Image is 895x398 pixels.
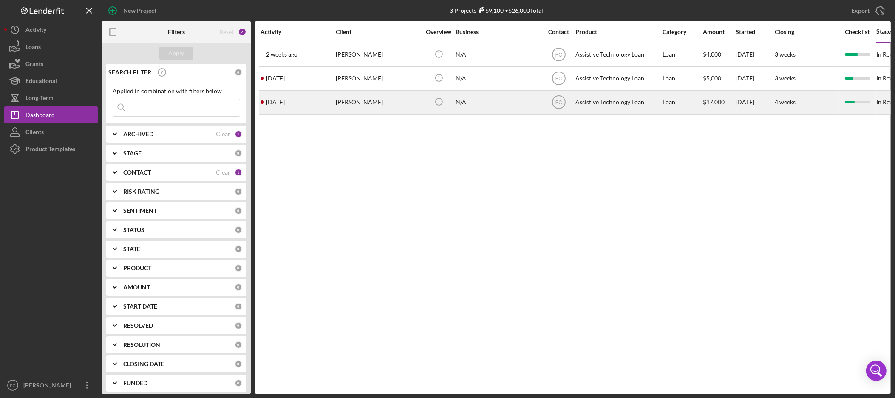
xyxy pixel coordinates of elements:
div: Activity [25,21,46,40]
b: SENTIMENT [123,207,157,214]
div: Grants [25,55,43,74]
div: 3 Projects • $26,000 Total [450,7,543,14]
b: RESOLVED [123,322,153,329]
b: RESOLUTION [123,341,160,348]
span: $5,000 [703,74,721,82]
button: Educational [4,72,98,89]
div: 1 [235,130,242,138]
div: [DATE] [736,43,774,66]
button: Dashboard [4,106,98,123]
button: Grants [4,55,98,72]
div: 0 [235,188,242,195]
text: FC [555,52,562,58]
b: PRODUCT [123,265,151,272]
div: Closing [775,29,838,35]
div: 0 [235,283,242,291]
div: Long-Term [25,89,54,109]
text: FC [10,383,16,388]
div: Amount [703,29,735,35]
div: Clear [216,131,230,137]
button: Activity [4,21,98,38]
div: Clear [216,169,230,176]
div: Client [336,29,421,35]
b: AMOUNT [123,284,150,291]
div: Started [736,29,774,35]
div: Loan [663,67,702,90]
div: New Project [123,2,156,19]
button: Clients [4,123,98,140]
div: 0 [235,149,242,157]
time: 2025-09-05 20:25 [266,51,297,58]
time: 2025-09-15 01:23 [266,99,285,106]
button: Long-Term [4,89,98,106]
div: Export [851,2,870,19]
b: START DATE [123,303,157,310]
time: 3 weeks [775,74,796,82]
div: Loan [663,43,702,66]
text: FC [555,76,562,82]
div: Applied in combination with filters below [113,88,240,94]
button: Apply [159,47,193,60]
div: [PERSON_NAME] [336,67,421,90]
b: SEARCH FILTER [108,69,151,76]
div: N/A [456,91,541,114]
b: RISK RATING [123,188,159,195]
div: Loans [25,38,41,57]
div: [PERSON_NAME] [336,91,421,114]
div: Assistive Technology Loan [575,91,660,114]
div: Open Intercom Messenger [866,361,887,381]
div: Educational [25,72,57,92]
time: 2025-09-10 01:35 [266,75,285,82]
div: 0 [235,322,242,329]
b: STATE [123,246,140,252]
time: 3 weeks [775,51,796,58]
div: [DATE] [736,67,774,90]
div: 0 [235,360,242,368]
div: 0 [235,341,242,349]
button: Product Templates [4,140,98,157]
div: Dashboard [25,106,55,126]
div: Loan [663,91,702,114]
button: FC[PERSON_NAME] [4,377,98,394]
b: CONTACT [123,169,151,176]
div: Product [575,29,660,35]
div: [DATE] [736,91,774,114]
button: Loans [4,38,98,55]
div: Assistive Technology Loan [575,67,660,90]
span: $17,000 [703,98,725,106]
div: Category [663,29,702,35]
div: Assistive Technology Loan [575,43,660,66]
div: N/A [456,43,541,66]
div: Apply [169,47,184,60]
span: $4,000 [703,51,721,58]
b: Filters [168,29,185,35]
div: 0 [235,207,242,215]
div: N/A [456,67,541,90]
div: Business [456,29,541,35]
div: 0 [235,303,242,310]
div: Contact [543,29,575,35]
b: STAGE [123,150,142,157]
div: Checklist [839,29,875,35]
b: ARCHIVED [123,131,153,137]
b: CLOSING DATE [123,361,164,367]
div: Overview [423,29,455,35]
div: 0 [235,379,242,387]
div: Product Templates [25,140,75,160]
div: 0 [235,245,242,253]
text: FC [555,100,562,106]
div: Reset [219,29,234,35]
div: Activity [261,29,335,35]
b: FUNDED [123,380,147,387]
time: 4 weeks [775,98,796,106]
div: [PERSON_NAME] [21,377,76,396]
div: 2 [238,28,246,36]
